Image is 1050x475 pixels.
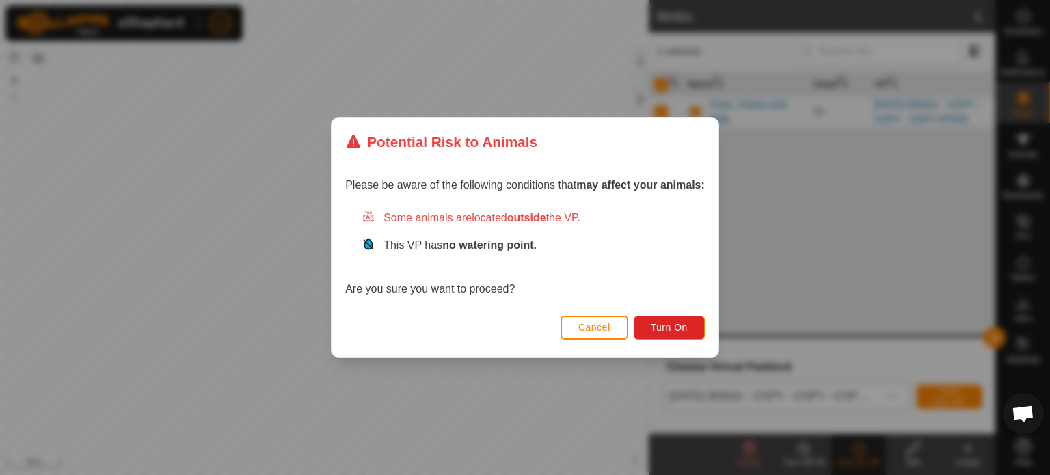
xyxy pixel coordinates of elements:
[345,210,705,297] div: Are you sure you want to proceed?
[472,212,580,223] span: located the VP.
[578,322,610,333] span: Cancel
[383,239,537,251] span: This VP has
[651,322,688,333] span: Turn On
[345,179,705,191] span: Please be aware of the following conditions that
[576,179,705,191] strong: may affect your animals:
[634,316,705,340] button: Turn On
[345,131,537,152] div: Potential Risk to Animals
[561,316,628,340] button: Cancel
[442,239,537,251] strong: no watering point.
[362,210,705,226] div: Some animals are
[507,212,546,223] strong: outside
[1003,393,1044,434] div: Open chat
